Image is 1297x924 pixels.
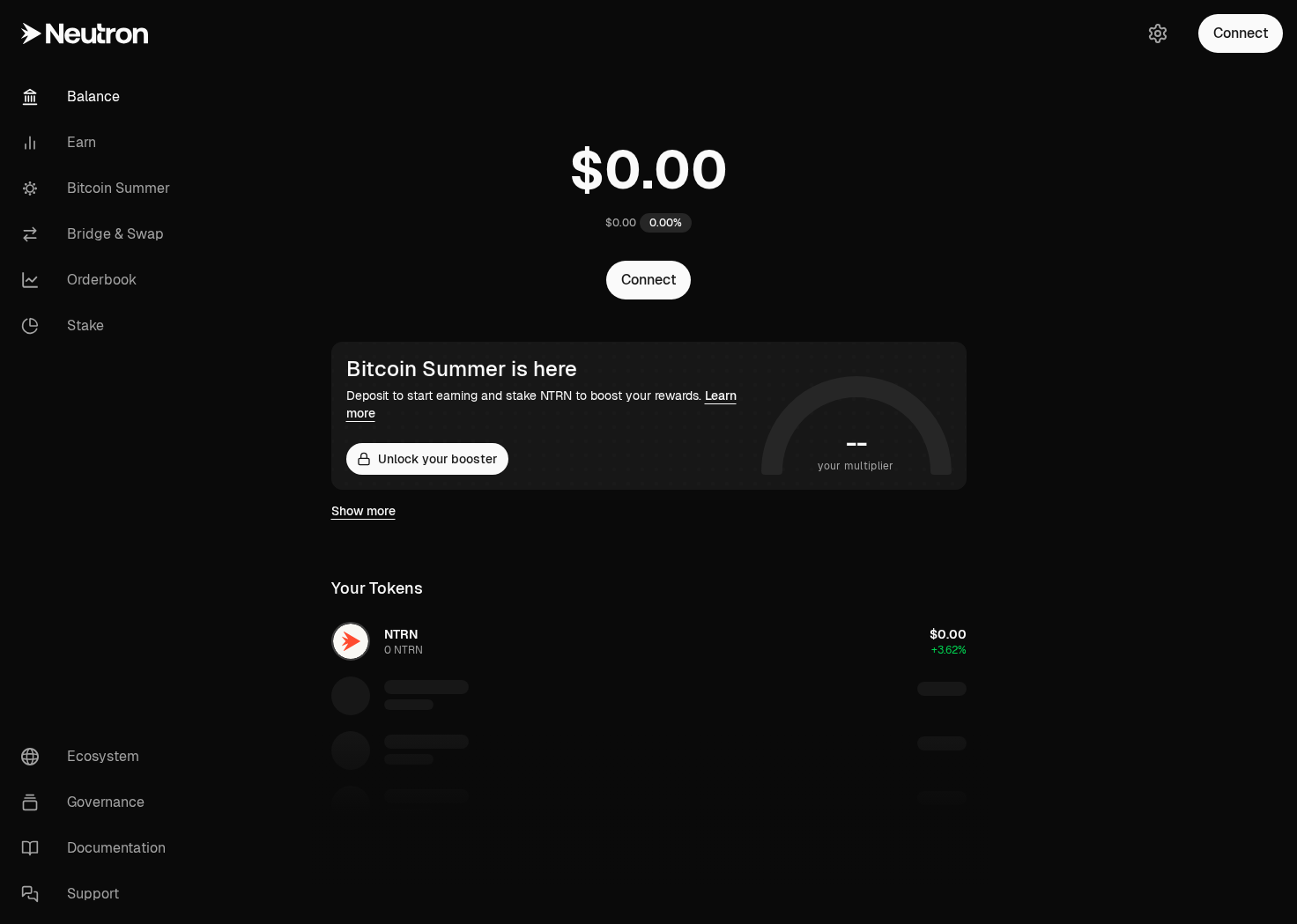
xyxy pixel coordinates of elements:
[1198,14,1283,53] button: Connect
[605,216,636,230] div: $0.00
[346,387,754,422] div: Deposit to start earning and stake NTRN to boost your rewards.
[846,429,866,457] h1: --
[7,825,190,871] a: Documentation
[7,303,190,349] a: Stake
[346,443,508,475] button: Unlock your booster
[606,261,691,299] button: Connect
[7,166,190,211] a: Bitcoin Summer
[7,211,190,257] a: Bridge & Swap
[818,457,894,475] span: your multiplier
[7,780,190,825] a: Governance
[7,120,190,166] a: Earn
[7,734,190,780] a: Ecosystem
[331,502,396,520] a: Show more
[7,871,190,917] a: Support
[640,213,692,233] div: 0.00%
[331,576,423,601] div: Your Tokens
[7,257,190,303] a: Orderbook
[346,357,754,381] div: Bitcoin Summer is here
[7,74,190,120] a: Balance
